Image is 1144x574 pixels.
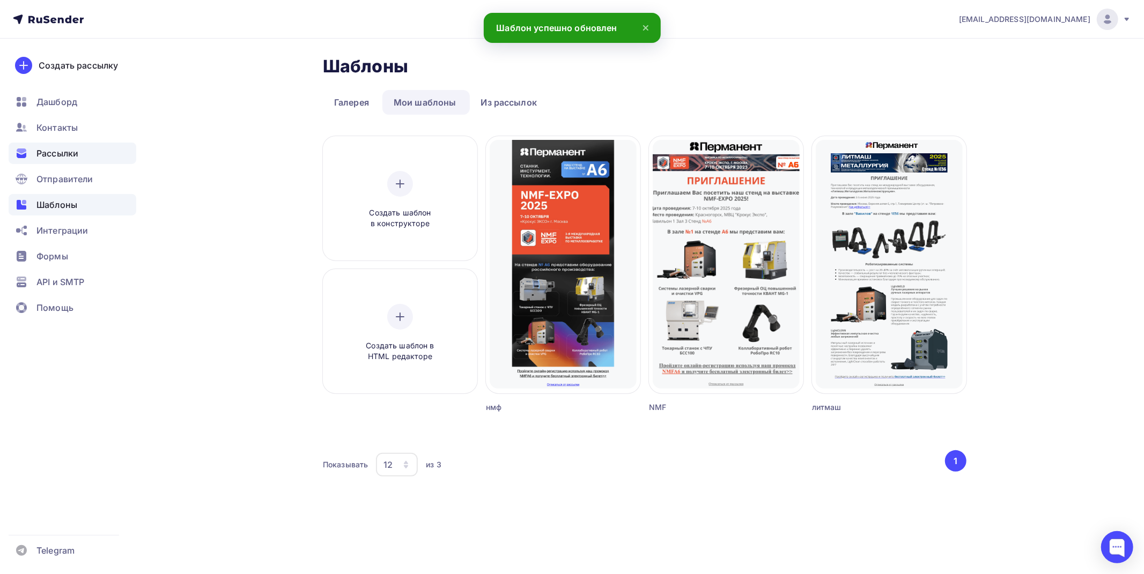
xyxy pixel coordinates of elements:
[959,9,1131,30] a: [EMAIL_ADDRESS][DOMAIN_NAME]
[36,301,73,314] span: Помощь
[945,450,966,472] button: Go to page 1
[36,147,78,160] span: Рассылки
[36,275,84,288] span: API и SMTP
[36,95,77,108] span: Дашборд
[959,14,1090,25] span: [EMAIL_ADDRESS][DOMAIN_NAME]
[383,458,393,471] div: 12
[323,90,380,115] a: Галерея
[470,90,549,115] a: Из рассылок
[9,143,136,164] a: Рассылки
[812,402,928,413] div: литмаш
[36,544,75,557] span: Telegram
[9,168,136,190] a: Отправители
[943,450,967,472] ul: Pagination
[323,56,408,77] h2: Шаблоны
[36,173,93,185] span: Отправители
[349,340,451,362] span: Создать шаблон в HTML редакторе
[39,59,118,72] div: Создать рассылку
[349,207,451,229] span: Создать шаблон в конструкторе
[375,452,418,477] button: 12
[9,91,136,113] a: Дашборд
[9,245,136,267] a: Формы
[486,402,602,413] div: нмф
[382,90,468,115] a: Мои шаблоны
[36,121,78,134] span: Контакты
[36,224,88,237] span: Интеграции
[36,198,77,211] span: Шаблоны
[36,250,68,263] span: Формы
[9,194,136,215] a: Шаблоны
[9,117,136,138] a: Контакты
[323,459,368,470] div: Показывать
[426,459,441,470] div: из 3
[649,402,765,413] div: NMF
